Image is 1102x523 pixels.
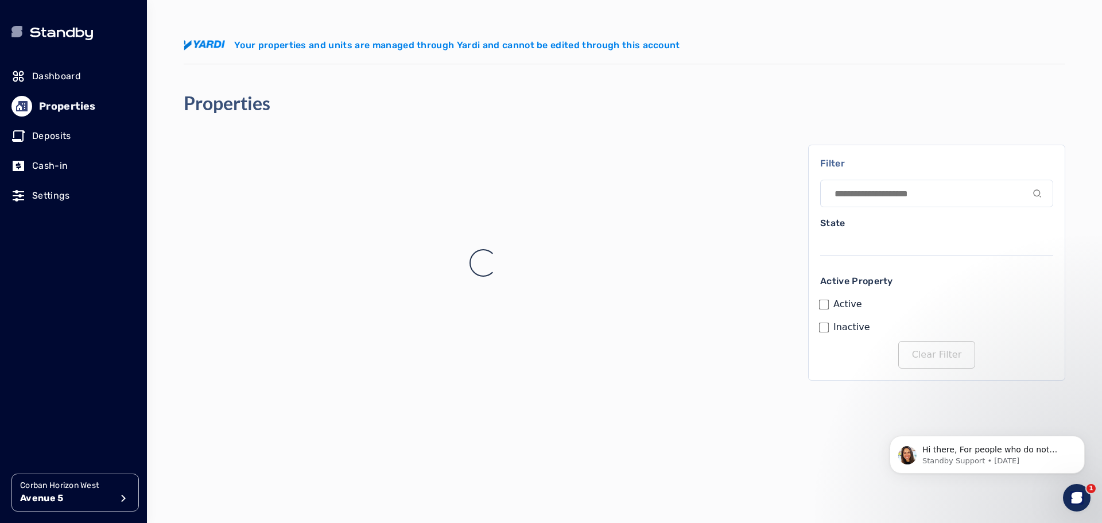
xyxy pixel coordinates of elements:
[1063,484,1091,512] iframe: Intercom live chat
[11,183,135,208] a: Settings
[32,69,81,83] p: Dashboard
[32,159,68,173] p: Cash-in
[820,274,1053,288] p: Active Property
[11,474,139,512] button: Corban Horizon WestAvenue 5
[32,129,71,143] p: Deposits
[184,40,225,51] img: yardi
[234,38,680,52] p: Your properties and units are managed through Yardi and cannot be edited through this account
[184,92,270,115] h4: Properties
[11,64,135,89] a: Dashboard
[820,216,1053,230] p: State
[833,297,862,311] label: Active
[833,320,870,334] label: Inactive
[11,123,135,149] a: Deposits
[39,98,96,114] p: Properties
[20,480,112,491] p: Corban Horizon West
[20,491,112,505] p: Avenue 5
[820,157,1053,171] p: Filter
[1087,484,1096,493] span: 1
[11,153,135,179] a: Cash-in
[11,94,135,119] a: Properties
[32,189,70,203] p: Settings
[872,412,1102,492] iframe: Intercom notifications message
